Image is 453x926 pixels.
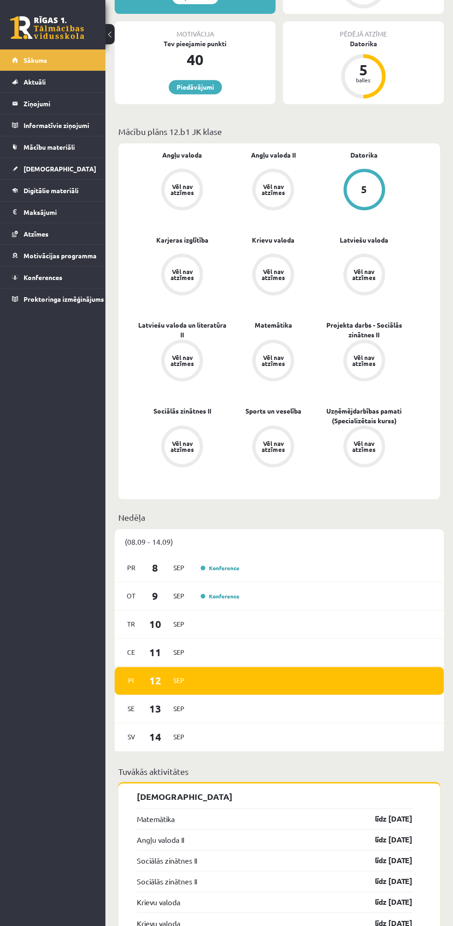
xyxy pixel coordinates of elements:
[318,254,410,297] a: Vēl nav atzīmes
[12,115,94,136] a: Informatīvie ziņojumi
[169,560,189,575] span: Sep
[122,673,141,688] span: Pi
[255,320,292,330] a: Matemātika
[169,673,189,688] span: Sep
[260,183,286,195] div: Vēl nav atzīmes
[12,180,94,201] a: Digitālie materiāli
[228,169,319,212] a: Vēl nav atzīmes
[141,645,170,660] span: 11
[359,855,412,866] a: līdz [DATE]
[260,354,286,366] div: Vēl nav atzīmes
[359,813,412,824] a: līdz [DATE]
[260,440,286,452] div: Vēl nav atzīmes
[118,125,440,138] p: Mācību plāns 12.b1 JK klase
[12,136,94,158] a: Mācību materiāli
[24,251,97,260] span: Motivācijas programma
[12,223,94,244] a: Atzīmes
[169,645,189,659] span: Sep
[228,340,319,383] a: Vēl nav atzīmes
[137,896,180,908] a: Krievu valoda
[12,71,94,92] a: Aktuāli
[169,701,189,716] span: Sep
[350,150,378,160] a: Datorika
[137,340,228,383] a: Vēl nav atzīmes
[137,169,228,212] a: Vēl nav atzīmes
[201,592,239,600] a: Konference
[137,876,197,887] a: Sociālās zinātnes II
[318,426,410,469] a: Vēl nav atzīmes
[141,616,170,632] span: 10
[169,183,195,195] div: Vēl nav atzīmes
[24,56,47,64] span: Sākums
[24,164,96,173] span: [DEMOGRAPHIC_DATA]
[12,267,94,288] a: Konferences
[122,617,141,631] span: Tr
[359,834,412,845] a: līdz [DATE]
[201,564,239,572] a: Konference
[351,268,377,280] div: Vēl nav atzīmes
[12,245,94,266] a: Motivācijas programma
[141,701,170,716] span: 13
[24,230,49,238] span: Atzīmes
[122,560,141,575] span: Pr
[12,288,94,310] a: Proktoringa izmēģinājums
[351,440,377,452] div: Vēl nav atzīmes
[228,254,319,297] a: Vēl nav atzīmes
[24,78,46,86] span: Aktuāli
[122,730,141,744] span: Sv
[169,268,195,280] div: Vēl nav atzīmes
[12,93,94,114] a: Ziņojumi
[137,426,228,469] a: Vēl nav atzīmes
[228,426,319,469] a: Vēl nav atzīmes
[122,589,141,603] span: Ot
[118,765,440,778] p: Tuvākās aktivitātes
[141,588,170,603] span: 9
[137,834,184,845] a: Angļu valoda II
[283,21,444,39] div: Pēdējā atzīme
[359,876,412,887] a: līdz [DATE]
[169,730,189,744] span: Sep
[169,440,195,452] div: Vēl nav atzīmes
[169,80,222,94] a: Piedāvājumi
[141,560,170,575] span: 8
[24,143,75,151] span: Mācību materiāli
[156,235,208,245] a: Karjeras izglītība
[137,790,412,803] p: [DEMOGRAPHIC_DATA]
[252,235,294,245] a: Krievu valoda
[245,406,301,416] a: Sports un veselība
[10,16,84,39] a: Rīgas 1. Tālmācības vidusskola
[318,406,410,426] a: Uzņēmējdarbības pamati (Specializētais kurss)
[283,39,444,49] div: Datorika
[340,235,388,245] a: Latviešu valoda
[115,49,275,71] div: 40
[118,511,440,524] p: Nedēļa
[24,93,94,114] legend: Ziņojumi
[12,158,94,179] a: [DEMOGRAPHIC_DATA]
[361,184,367,195] div: 5
[24,273,62,281] span: Konferences
[24,295,104,303] span: Proktoringa izmēģinājums
[115,529,444,554] div: (08.09 - 14.09)
[141,673,170,688] span: 12
[318,340,410,383] a: Vēl nav atzīmes
[251,150,296,160] a: Angļu valoda II
[153,406,211,416] a: Sociālās zinātnes II
[169,617,189,631] span: Sep
[260,268,286,280] div: Vēl nav atzīmes
[122,701,141,716] span: Se
[283,39,444,100] a: Datorika 5 balles
[24,186,79,195] span: Digitālie materiāli
[169,589,189,603] span: Sep
[137,855,197,866] a: Sociālās zinātnes II
[115,21,275,39] div: Motivācija
[24,115,94,136] legend: Informatīvie ziņojumi
[141,729,170,744] span: 14
[359,896,412,908] a: līdz [DATE]
[349,62,377,77] div: 5
[318,169,410,212] a: 5
[318,320,410,340] a: Projekta darbs - Sociālās zinātnes II
[12,49,94,71] a: Sākums
[169,354,195,366] div: Vēl nav atzīmes
[122,645,141,659] span: Ce
[137,254,228,297] a: Vēl nav atzīmes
